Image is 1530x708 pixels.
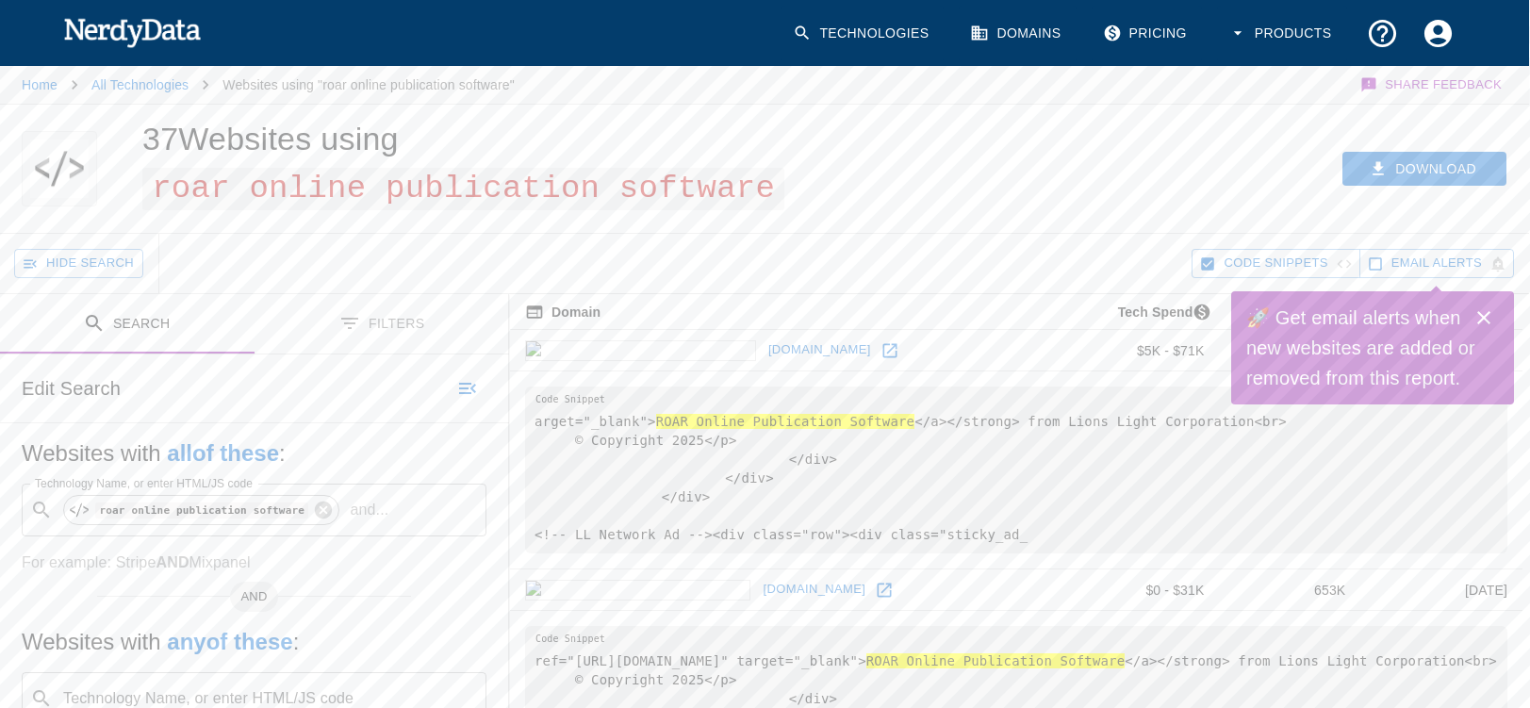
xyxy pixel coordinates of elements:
p: and ... [342,499,396,521]
b: all of these [167,440,279,466]
span: The registered domain name (i.e. "nerdydata.com"). [525,301,600,323]
img: "roar online publication software" logo [30,131,89,206]
h1: 37 Websites using [142,121,784,204]
b: any of these [167,629,292,654]
h6: Edit Search [22,373,121,403]
span: Get email alerts with newly found website results. Click to enable. [1391,253,1482,274]
p: Websites using "roar online publication software" [222,75,515,94]
span: Hide Code Snippets [1224,253,1327,274]
td: 560K [1219,330,1360,371]
a: Open petersburgpilot.com in new window [870,576,898,604]
td: 653K [1219,569,1360,611]
hl: ROAR Online Publication Software [656,414,915,429]
a: [DOMAIN_NAME] [764,336,876,365]
code: roar online publication software [95,502,308,519]
div: roar online publication software [63,495,339,525]
a: Open havredailynews.com in new window [876,337,904,365]
a: Home [22,77,58,92]
img: NerdyData.com [63,13,202,51]
td: [DATE] [1360,569,1522,611]
img: petersburgpilot.com icon [525,580,751,601]
button: Share Feedback [1357,66,1506,104]
a: Domains [959,6,1076,61]
a: Pricing [1092,6,1202,61]
b: AND [156,554,189,570]
h6: 🚀 Get email alerts when new websites are added or removed from this report. [1246,303,1476,393]
a: All Technologies [91,77,189,92]
button: Account Settings [1410,6,1466,61]
button: Support and Documentation [1355,6,1410,61]
a: [DOMAIN_NAME] [758,575,870,604]
pre: arget="_blank"> </a></strong> from Lions Light Corporation<br> © Copyright 2025</p> </div> </div>... [525,387,1507,553]
hl: ROAR Online Publication Software [866,653,1126,668]
button: Download [1342,152,1506,187]
button: Hide Search [14,249,143,278]
a: Technologies [781,6,944,61]
button: Products [1217,6,1347,61]
nav: breadcrumb [22,66,515,104]
h5: Websites with : [22,627,486,657]
td: $0 - $31K [1069,569,1219,611]
h5: Websites with : [22,438,486,469]
span: AND [230,587,279,606]
button: Get email alerts with newly found website results. Click to enable. [1359,249,1514,278]
label: Technology Name, or enter HTML/JS code [35,475,253,491]
td: $5K - $71K [1069,330,1219,371]
span: The estimated minimum and maximum annual tech spend each webpage has, based on the free, freemium... [1094,301,1220,323]
p: For example: Stripe Mixpanel [22,552,486,574]
button: Close [1465,299,1503,337]
button: Hide Code Snippets [1192,249,1359,278]
span: roar online publication software [142,168,784,210]
button: Filters [255,294,510,354]
img: havredailynews.com icon [525,340,756,361]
